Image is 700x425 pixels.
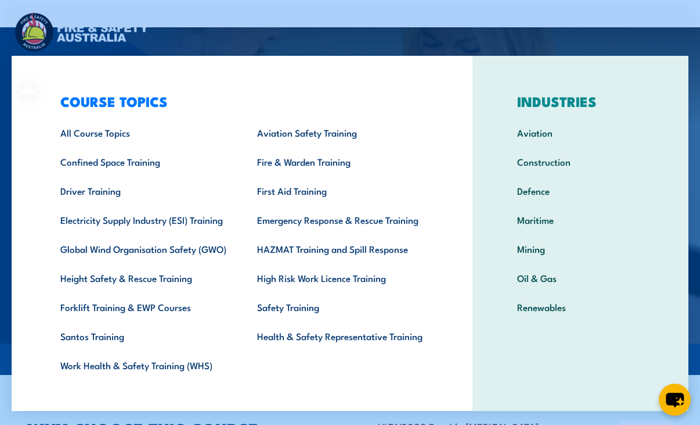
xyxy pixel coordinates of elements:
[499,263,662,292] a: Oil & Gas
[239,322,436,351] a: Health & Safety Representative Training
[42,147,239,176] a: Confined Space Training
[499,234,662,263] a: Mining
[239,292,436,322] a: Safety Training
[42,118,239,147] a: All Course Topics
[239,176,436,205] a: First Aid Training
[42,176,239,205] a: Driver Training
[499,118,662,147] a: Aviation
[42,93,436,109] h3: COURSE TOPICS
[239,205,436,234] a: Emergency Response & Rescue Training
[499,93,662,109] h3: INDUSTRIES
[499,292,662,322] a: Renewables
[659,384,691,416] button: chat-button
[42,205,239,234] a: Electricity Supply Industry (ESI) Training
[499,176,662,205] a: Defence
[239,118,436,147] a: Aviation Safety Training
[42,263,239,292] a: Height Safety & Rescue Training
[42,351,239,380] a: Work Health & Safety Training (WHS)
[239,147,436,176] a: Fire & Warden Training
[42,234,239,263] a: Global Wind Organisation Safety (GWO)
[239,234,436,263] a: HAZMAT Training and Spill Response
[499,147,662,176] a: Construction
[499,205,662,234] a: Maritime
[239,263,436,292] a: High Risk Work Licence Training
[42,292,239,322] a: Forklift Training & EWP Courses
[42,322,239,351] a: Santos Training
